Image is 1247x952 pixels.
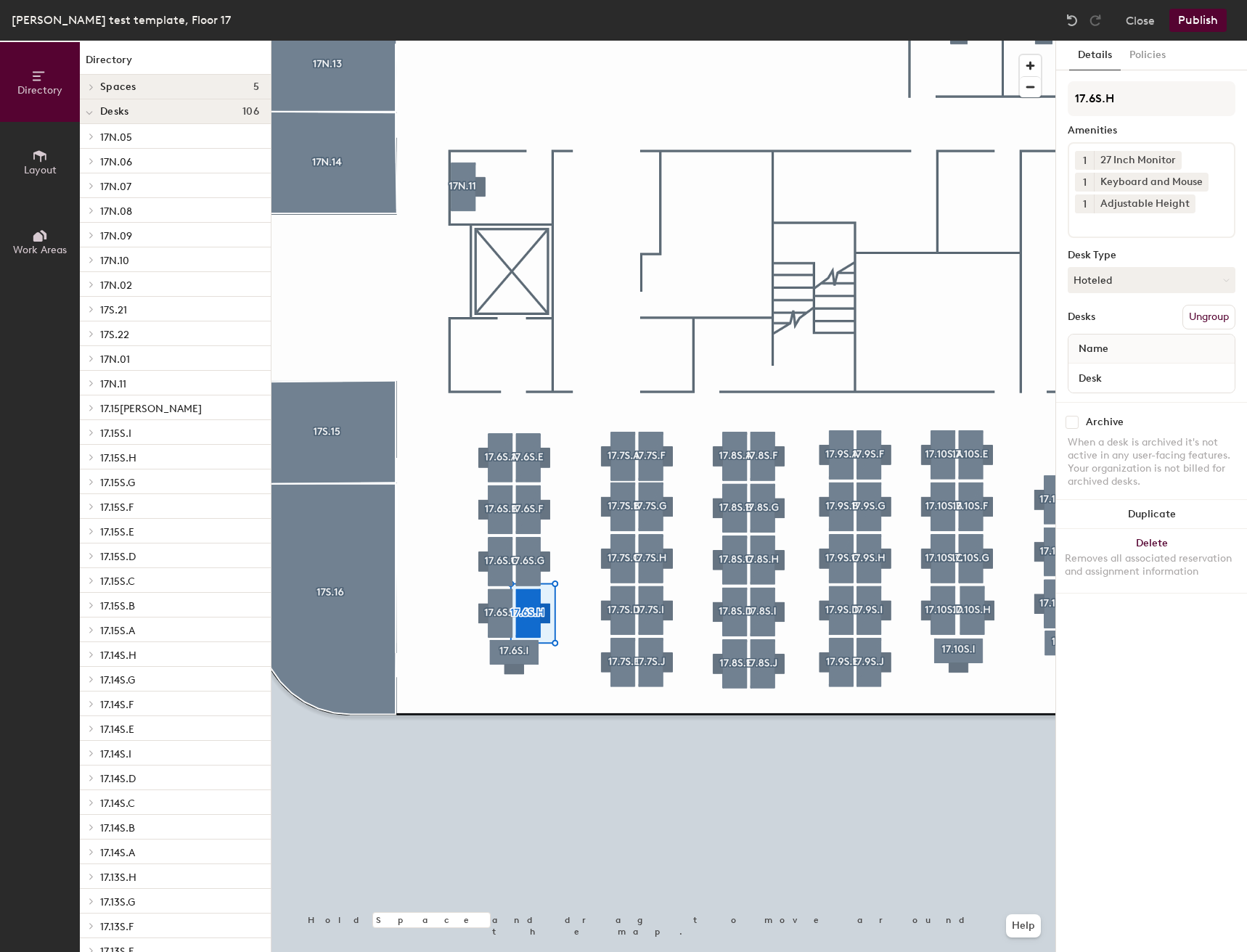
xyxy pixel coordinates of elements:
button: Help [1006,914,1041,937]
button: Policies [1121,41,1174,70]
span: 106 [242,106,259,118]
span: 5 [253,81,259,93]
div: Desks [1068,311,1095,323]
span: 17.15S.G [100,477,135,489]
button: Details [1069,41,1121,70]
span: 17.14S.A [100,847,135,859]
span: 17.14S.H [100,649,136,662]
div: When a desk is archived it's not active in any user-facing features. Your organization is not bil... [1068,436,1235,488]
span: Work Areas [13,244,67,256]
span: 17N.02 [100,279,132,292]
button: 1 [1075,173,1094,192]
div: Desk Type [1068,250,1235,261]
span: 17N.09 [100,230,132,242]
span: 17N.07 [100,181,131,193]
button: Ungroup [1182,305,1235,329]
span: 17N.06 [100,156,132,168]
span: Directory [17,84,62,97]
span: Desks [100,106,128,118]
span: 17N.05 [100,131,132,144]
span: 17.14S.I [100,748,131,760]
span: 17.13S.H [100,871,136,884]
span: 17.14S.E [100,723,134,736]
span: 17.15S.E [100,526,134,538]
span: 17.15S.A [100,625,135,637]
span: 17S.21 [100,304,127,316]
span: 17.15[PERSON_NAME] [100,403,202,415]
button: Publish [1169,9,1227,32]
button: Duplicate [1056,500,1247,529]
span: 17N.01 [100,353,130,366]
span: Layout [24,164,57,176]
button: 1 [1075,151,1094,170]
span: 1 [1083,175,1087,190]
input: Unnamed desk [1071,368,1232,388]
span: 17.15S.F [100,501,134,514]
span: 1 [1083,197,1087,212]
span: 17.15S.C [100,575,135,588]
span: 17.13S.G [100,896,135,908]
span: Spaces [100,81,136,93]
span: 17.14S.C [100,797,135,810]
span: 17N.11 [100,378,126,390]
span: 17.15S.H [100,452,136,464]
button: 1 [1075,194,1094,213]
span: 17.14S.B [100,822,135,834]
img: Redo [1088,13,1103,28]
span: 17.15S.I [100,427,131,440]
span: 17N.08 [100,205,132,218]
span: 17.14S.D [100,773,136,785]
div: 27 Inch Monitor [1094,151,1182,170]
span: 17.15S.B [100,600,135,612]
div: Archive [1086,416,1124,428]
span: Name [1071,336,1116,362]
span: 17S.22 [100,329,129,341]
button: Hoteled [1068,267,1235,293]
span: 17.15S.D [100,551,136,563]
button: DeleteRemoves all associated reservation and assignment information [1056,529,1247,593]
span: 17.14S.G [100,674,135,686]
span: 17.13S.F [100,921,134,933]
h1: Directory [80,52,271,75]
div: Amenities [1068,125,1235,136]
div: Removes all associated reservation and assignment information [1065,552,1238,578]
div: [PERSON_NAME] test template, Floor 17 [12,11,231,29]
img: Undo [1065,13,1079,28]
div: Adjustable Height [1094,194,1195,213]
div: Keyboard and Mouse [1094,173,1209,192]
button: Close [1126,9,1155,32]
span: 17N.10 [100,255,129,267]
span: 1 [1083,153,1087,168]
span: 17.14S.F [100,699,134,711]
